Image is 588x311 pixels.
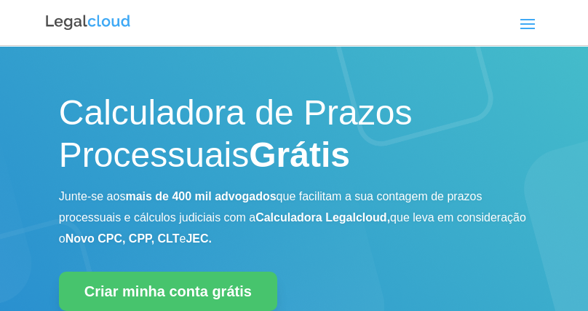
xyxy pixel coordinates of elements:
p: Junte-se aos que facilitam a sua contagem de prazos processuais e cálculos judiciais com a que le... [59,186,529,249]
img: Logo da Legalcloud [44,13,132,32]
strong: Grátis [249,135,350,174]
b: Novo CPC, CPP, CLT [65,232,180,245]
b: mais de 400 mil advogados [125,190,276,202]
b: JEC. [186,232,212,245]
b: Calculadora Legalcloud, [255,211,390,224]
a: Criar minha conta grátis [59,272,277,311]
h1: Calculadora de Prazos Processuais [59,92,529,183]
